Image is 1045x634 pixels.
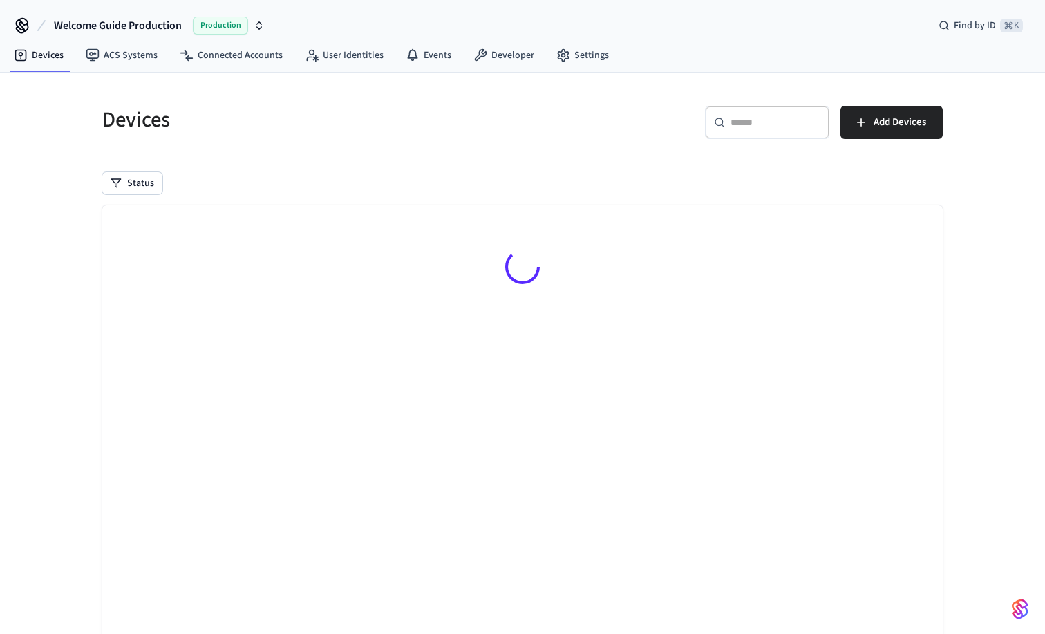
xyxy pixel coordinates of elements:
[928,13,1034,38] div: Find by ID⌘ K
[102,172,162,194] button: Status
[462,43,545,68] a: Developer
[1000,19,1023,32] span: ⌘ K
[75,43,169,68] a: ACS Systems
[545,43,620,68] a: Settings
[193,17,248,35] span: Production
[294,43,395,68] a: User Identities
[169,43,294,68] a: Connected Accounts
[840,106,943,139] button: Add Devices
[395,43,462,68] a: Events
[54,17,182,34] span: Welcome Guide Production
[102,106,514,134] h5: Devices
[3,43,75,68] a: Devices
[954,19,996,32] span: Find by ID
[874,113,926,131] span: Add Devices
[1012,598,1028,620] img: SeamLogoGradient.69752ec5.svg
